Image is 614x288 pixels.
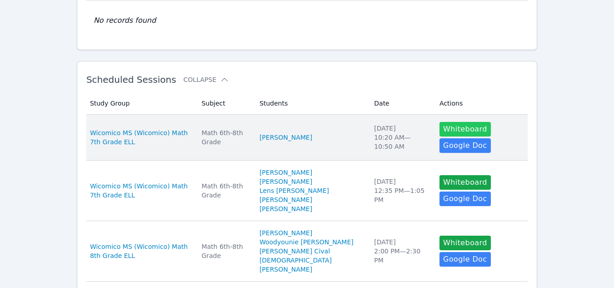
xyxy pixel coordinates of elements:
[260,237,354,247] a: Woodyounie [PERSON_NAME]
[90,242,191,260] a: Wicomico MS (Wicomico) Math 8th Grade ELL
[260,228,312,237] a: [PERSON_NAME]
[90,128,191,147] a: Wicomico MS (Wicomico) Math 7th Grade ELL
[439,138,490,153] a: Google Doc
[196,92,254,115] th: Subject
[184,75,229,84] button: Collapse
[260,247,330,256] a: [PERSON_NAME] Cival
[439,192,490,206] a: Google Doc
[86,0,528,40] td: No records found
[86,221,528,282] tr: Wicomico MS (Wicomico) Math 8th Grade ELLMath 6th-8th Grade[PERSON_NAME]Woodyounie [PERSON_NAME][...
[374,177,429,204] div: [DATE] 12:35 PM — 1:05 PM
[439,175,491,190] button: Whiteboard
[201,128,248,147] div: Math 6th-8th Grade
[260,204,312,213] a: [PERSON_NAME]
[86,92,196,115] th: Study Group
[86,161,528,221] tr: Wicomico MS (Wicomico) Math 7th Grade ELLMath 6th-8th Grade[PERSON_NAME][PERSON_NAME]Lens [PERSON...
[439,236,491,250] button: Whiteboard
[374,124,429,151] div: [DATE] 10:20 AM — 10:50 AM
[260,177,312,186] a: [PERSON_NAME]
[260,256,363,274] a: [DEMOGRAPHIC_DATA][PERSON_NAME]
[260,195,312,204] a: [PERSON_NAME]
[439,252,490,267] a: Google Doc
[86,115,528,161] tr: Wicomico MS (Wicomico) Math 7th Grade ELLMath 6th-8th Grade[PERSON_NAME][DATE]10:20 AM—10:50 AMWh...
[439,122,491,136] button: Whiteboard
[434,92,528,115] th: Actions
[260,133,312,142] a: [PERSON_NAME]
[260,186,329,195] a: Lens [PERSON_NAME]
[374,237,429,265] div: [DATE] 2:00 PM — 2:30 PM
[90,182,191,200] a: Wicomico MS (Wicomico) Math 7th Grade ELL
[254,92,369,115] th: Students
[369,92,434,115] th: Date
[201,182,248,200] div: Math 6th-8th Grade
[86,74,176,85] span: Scheduled Sessions
[260,168,312,177] a: [PERSON_NAME]
[201,242,248,260] div: Math 6th-8th Grade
